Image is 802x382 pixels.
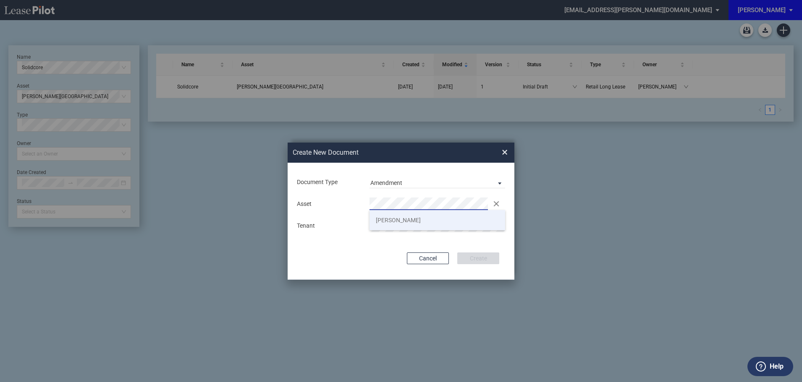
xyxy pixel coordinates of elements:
li: [PERSON_NAME] [370,210,505,230]
md-select: Document Type: Amendment [370,176,505,188]
span: × [502,146,508,159]
div: Tenant [292,222,364,230]
div: Document Type [292,178,364,187]
span: [PERSON_NAME] [376,217,421,223]
md-dialog: Create New ... [288,143,514,280]
h2: Create New Document [293,148,472,157]
button: Create [457,252,499,264]
div: Asset [292,200,364,208]
button: Cancel [407,252,449,264]
label: Help [770,361,784,372]
div: Amendment [370,179,402,186]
